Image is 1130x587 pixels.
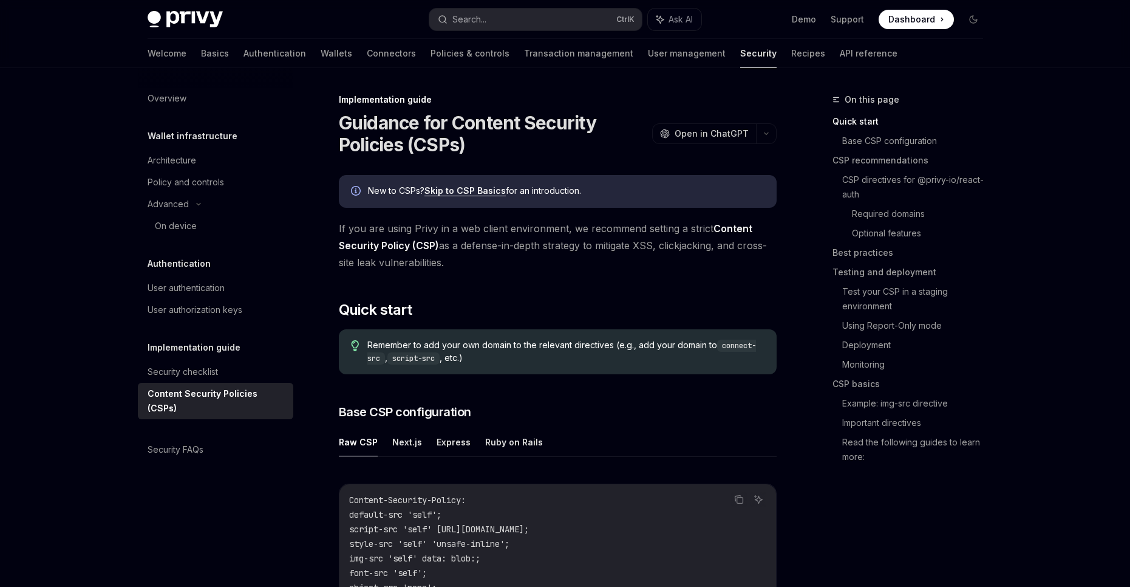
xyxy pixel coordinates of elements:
[138,361,293,383] a: Security checklist
[148,197,189,211] div: Advanced
[842,394,993,413] a: Example: img-src directive
[148,256,211,271] h5: Authentication
[832,112,993,131] a: Quick start
[367,340,756,365] code: connect-src
[842,355,993,374] a: Monitoring
[792,13,816,26] a: Demo
[339,300,412,320] span: Quick start
[243,39,306,68] a: Authentication
[437,428,471,456] button: Express
[524,39,633,68] a: Transaction management
[148,281,225,295] div: User authentication
[879,10,954,29] a: Dashboard
[138,171,293,193] a: Policy and controls
[201,39,229,68] a: Basics
[485,428,543,456] button: Ruby on Rails
[321,39,352,68] a: Wallets
[832,243,993,263] a: Best practices
[155,219,197,233] div: On device
[832,151,993,170] a: CSP recommendations
[339,112,647,156] h1: Guidance for Content Security Policies (CSPs)
[831,13,864,26] a: Support
[845,92,899,107] span: On this page
[339,428,378,456] button: Raw CSP
[349,524,529,535] span: script-src 'self' [URL][DOMAIN_NAME];
[339,403,471,421] span: Base CSP configuration
[148,129,237,143] h5: Wallet infrastructure
[148,175,224,190] div: Policy and controls
[138,439,293,461] a: Security FAQs
[387,352,440,365] code: script-src
[148,386,286,416] div: Content Security Policies (CSPs)
[648,39,726,68] a: User management
[429,9,642,30] button: Search...CtrlK
[731,492,747,507] button: Copy the contents from the code block
[791,39,825,68] a: Recipes
[750,492,766,507] button: Ask AI
[675,128,749,140] span: Open in ChatGPT
[669,13,693,26] span: Ask AI
[351,186,363,198] svg: Info
[888,13,935,26] span: Dashboard
[842,433,993,467] a: Read the following guides to learn more:
[368,185,764,198] div: New to CSPs? for an introduction.
[740,39,777,68] a: Security
[148,39,186,68] a: Welcome
[138,383,293,419] a: Content Security Policies (CSPs)
[616,15,635,24] span: Ctrl K
[148,91,186,106] div: Overview
[964,10,983,29] button: Toggle dark mode
[842,316,993,335] a: Using Report-Only mode
[842,413,993,433] a: Important directives
[648,9,701,30] button: Ask AI
[148,303,242,317] div: User authorization keys
[138,277,293,299] a: User authentication
[339,220,777,271] span: If you are using Privy in a web client environment, we recommend setting a strict as a defense-in...
[148,442,203,457] div: Security FAQs
[351,340,359,351] svg: Tip
[842,170,993,204] a: CSP directives for @privy-io/react-auth
[349,538,509,549] span: style-src 'self' 'unsafe-inline';
[424,185,506,196] a: Skip to CSP Basics
[842,335,993,355] a: Deployment
[452,12,486,27] div: Search...
[349,568,427,578] span: font-src 'self';
[842,282,993,316] a: Test your CSP in a staging environment
[652,123,756,144] button: Open in ChatGPT
[349,553,480,564] span: img-src 'self' data: blob:;
[148,153,196,168] div: Architecture
[832,263,993,282] a: Testing and deployment
[349,495,466,506] span: Content-Security-Policy:
[842,131,993,151] a: Base CSP configuration
[367,39,416,68] a: Connectors
[840,39,897,68] a: API reference
[148,340,240,355] h5: Implementation guide
[349,509,441,520] span: default-src 'self';
[138,88,293,109] a: Overview
[852,224,993,243] a: Optional features
[832,374,993,394] a: CSP basics
[148,365,218,379] div: Security checklist
[138,299,293,321] a: User authorization keys
[431,39,509,68] a: Policies & controls
[138,149,293,171] a: Architecture
[392,428,422,456] button: Next.js
[148,11,223,28] img: dark logo
[339,94,777,106] div: Implementation guide
[852,204,993,224] a: Required domains
[138,215,293,237] a: On device
[367,339,764,365] span: Remember to add your own domain to the relevant directives (e.g., add your domain to , , etc.)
